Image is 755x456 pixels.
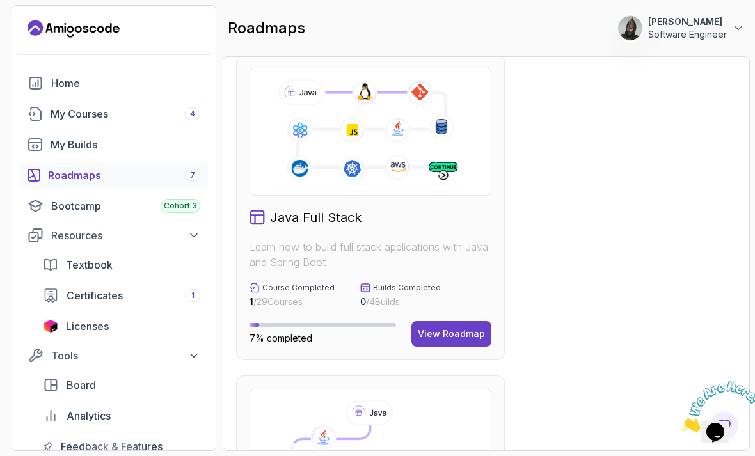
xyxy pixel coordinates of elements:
[20,344,208,367] button: Tools
[20,193,208,219] a: bootcamp
[51,348,200,363] div: Tools
[20,162,208,188] a: roadmaps
[250,239,491,270] p: Learn how to build full stack applications with Java and Spring Boot
[191,290,195,301] span: 1
[164,201,197,211] span: Cohort 3
[648,15,727,28] p: [PERSON_NAME]
[648,28,727,41] p: Software Engineer
[250,295,335,308] p: / 29 Courses
[20,101,208,127] a: courses
[51,106,200,122] div: My Courses
[67,408,111,423] span: Analytics
[35,313,208,339] a: licenses
[35,283,208,308] a: certificates
[190,109,195,119] span: 4
[411,321,491,347] button: View Roadmap
[270,208,362,226] h2: Java Full Stack
[5,5,84,56] img: Chat attention grabber
[66,318,109,334] span: Licenses
[20,70,208,96] a: home
[190,170,195,180] span: 7
[51,228,200,243] div: Resources
[61,439,163,454] span: Feedback & Features
[51,137,200,152] div: My Builds
[35,252,208,278] a: textbook
[618,16,642,40] img: user profile image
[250,296,253,307] span: 1
[67,288,123,303] span: Certificates
[51,75,200,91] div: Home
[35,372,208,398] a: board
[262,283,335,293] p: Course Completed
[48,168,200,183] div: Roadmaps
[250,333,312,343] span: 7% completed
[617,15,745,41] button: user profile image[PERSON_NAME]Software Engineer
[360,296,366,307] span: 0
[228,18,305,38] h2: roadmaps
[20,224,208,247] button: Resources
[676,376,755,437] iframe: chat widget
[66,257,113,272] span: Textbook
[360,295,441,308] p: / 4 Builds
[51,198,200,214] div: Bootcamp
[20,132,208,157] a: builds
[67,377,96,393] span: Board
[28,19,120,39] a: Landing page
[373,283,441,293] p: Builds Completed
[43,320,58,333] img: jetbrains icon
[35,403,208,428] a: analytics
[418,327,485,340] div: View Roadmap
